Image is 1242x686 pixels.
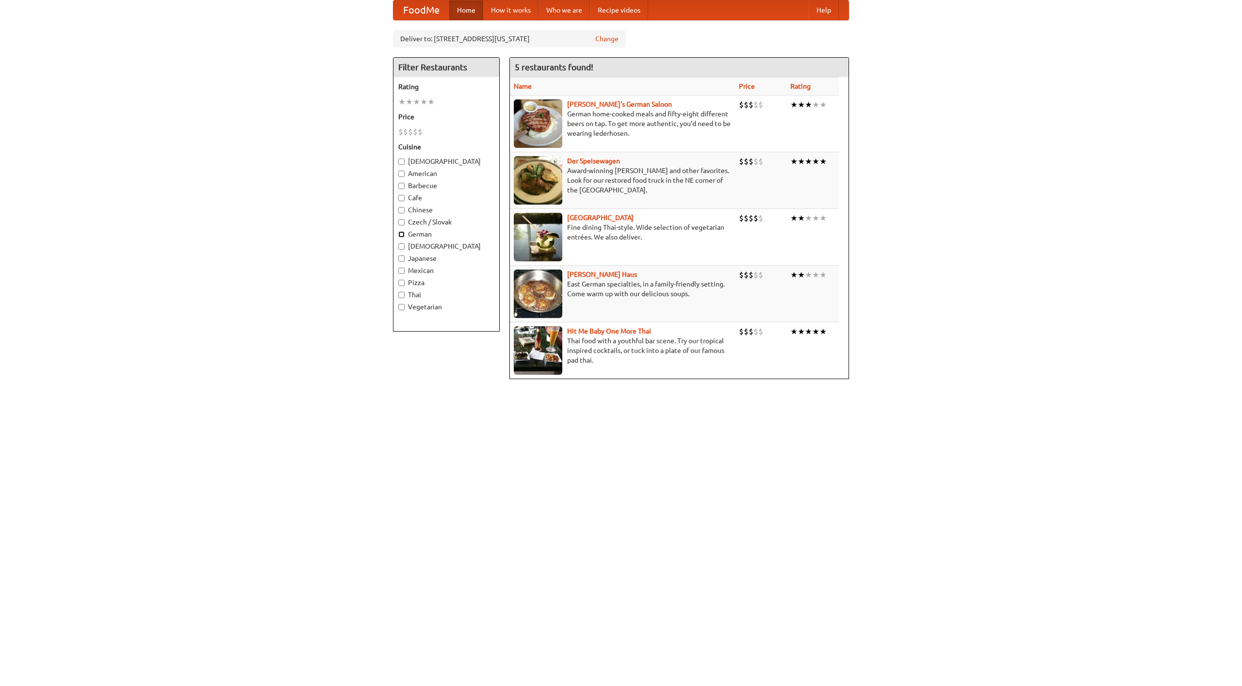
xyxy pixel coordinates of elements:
li: ★ [790,270,798,280]
label: [DEMOGRAPHIC_DATA] [398,241,494,251]
b: [PERSON_NAME] Haus [567,271,637,278]
label: Barbecue [398,181,494,191]
img: satay.jpg [514,213,562,261]
input: Mexican [398,268,405,274]
li: $ [744,326,749,337]
li: ★ [812,270,819,280]
a: Who we are [539,0,590,20]
b: [PERSON_NAME]'s German Saloon [567,100,672,108]
li: ★ [812,326,819,337]
label: [DEMOGRAPHIC_DATA] [398,157,494,166]
li: ★ [805,99,812,110]
li: $ [739,99,744,110]
input: Thai [398,292,405,298]
li: $ [758,326,763,337]
li: ★ [819,156,827,167]
label: German [398,229,494,239]
li: $ [749,326,753,337]
li: $ [744,270,749,280]
li: $ [753,213,758,223]
li: $ [418,127,423,137]
li: ★ [420,96,427,107]
li: $ [758,270,763,280]
a: Hit Me Baby One More Thai [567,327,651,335]
li: ★ [812,213,819,223]
input: Barbecue [398,183,405,189]
label: Mexican [398,266,494,275]
li: $ [749,99,753,110]
label: Thai [398,290,494,300]
a: Der Speisewagen [567,157,620,165]
img: babythai.jpg [514,326,562,375]
input: [DEMOGRAPHIC_DATA] [398,159,405,165]
p: East German specialties, in a family-friendly setting. Come warm up with our delicious soups. [514,279,731,299]
a: How it works [483,0,539,20]
li: ★ [427,96,435,107]
label: Czech / Slovak [398,217,494,227]
img: esthers.jpg [514,99,562,148]
input: Vegetarian [398,304,405,310]
a: Recipe videos [590,0,648,20]
a: Help [809,0,839,20]
a: [GEOGRAPHIC_DATA] [567,214,634,222]
li: ★ [790,99,798,110]
a: Change [595,34,619,44]
li: ★ [805,326,812,337]
li: $ [739,213,744,223]
a: Name [514,82,532,90]
li: $ [739,156,744,167]
li: ★ [819,270,827,280]
p: Thai food with a youthful bar scene. Try our tropical inspired cocktails, or tuck into a plate of... [514,336,731,365]
li: ★ [790,213,798,223]
input: Chinese [398,207,405,213]
a: Price [739,82,755,90]
li: ★ [812,156,819,167]
li: ★ [398,96,406,107]
li: $ [739,326,744,337]
li: $ [758,99,763,110]
li: ★ [819,326,827,337]
input: Pizza [398,280,405,286]
li: ★ [798,270,805,280]
img: kohlhaus.jpg [514,270,562,318]
a: FoodMe [393,0,449,20]
p: Fine dining Thai-style. Wide selection of vegetarian entrées. We also deliver. [514,223,731,242]
label: Cafe [398,193,494,203]
div: Deliver to: [STREET_ADDRESS][US_STATE] [393,30,626,48]
input: German [398,231,405,238]
li: $ [753,99,758,110]
li: ★ [805,270,812,280]
li: ★ [413,96,420,107]
li: ★ [798,99,805,110]
li: ★ [798,156,805,167]
p: German home-cooked meals and fifty-eight different beers on tap. To get more authentic, you'd nee... [514,109,731,138]
input: Japanese [398,255,405,262]
li: ★ [798,326,805,337]
li: ★ [812,99,819,110]
li: $ [758,213,763,223]
label: Chinese [398,205,494,215]
label: Japanese [398,254,494,263]
li: $ [753,326,758,337]
li: $ [749,213,753,223]
li: $ [739,270,744,280]
li: $ [753,156,758,167]
p: Award-winning [PERSON_NAME] and other favorites. Look for our restored food truck in the NE corne... [514,166,731,195]
li: ★ [790,326,798,337]
input: Czech / Slovak [398,219,405,225]
h5: Cuisine [398,142,494,152]
input: American [398,171,405,177]
ng-pluralize: 5 restaurants found! [515,63,593,72]
label: Vegetarian [398,302,494,312]
li: $ [403,127,408,137]
li: $ [398,127,403,137]
li: ★ [819,213,827,223]
li: $ [744,156,749,167]
li: $ [749,156,753,167]
a: Rating [790,82,811,90]
li: $ [408,127,413,137]
input: [DEMOGRAPHIC_DATA] [398,243,405,250]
